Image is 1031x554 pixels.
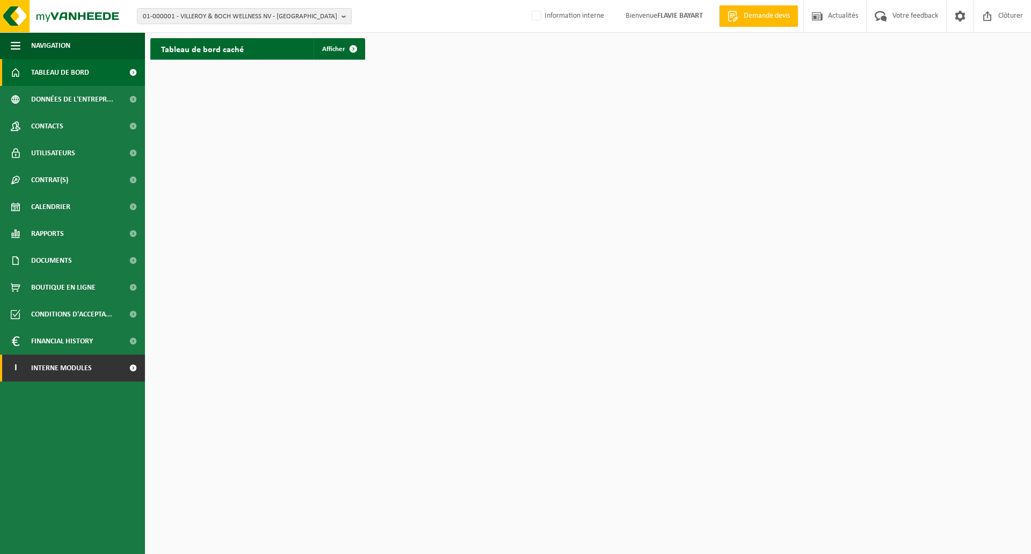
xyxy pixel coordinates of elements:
[31,301,112,328] span: Conditions d'accepta...
[31,247,72,274] span: Documents
[31,274,96,301] span: Boutique en ligne
[657,12,703,20] strong: FLAVIE BAYART
[31,167,68,193] span: Contrat(s)
[31,140,75,167] span: Utilisateurs
[31,193,70,220] span: Calendrier
[31,220,64,247] span: Rapports
[314,38,364,60] a: Afficher
[719,5,798,27] a: Demande devis
[31,86,113,113] span: Données de l'entrepr...
[150,38,255,59] h2: Tableau de bord caché
[31,355,92,382] span: Interne modules
[31,32,70,59] span: Navigation
[741,11,793,21] span: Demande devis
[137,8,352,24] button: 01-000001 - VILLEROY & BOCH WELLNESS NV - [GEOGRAPHIC_DATA]
[322,46,345,53] span: Afficher
[31,113,63,140] span: Contacts
[529,8,604,24] label: Information interne
[31,328,93,355] span: Financial History
[31,59,89,86] span: Tableau de bord
[11,355,20,382] span: I
[143,9,337,25] span: 01-000001 - VILLEROY & BOCH WELLNESS NV - [GEOGRAPHIC_DATA]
